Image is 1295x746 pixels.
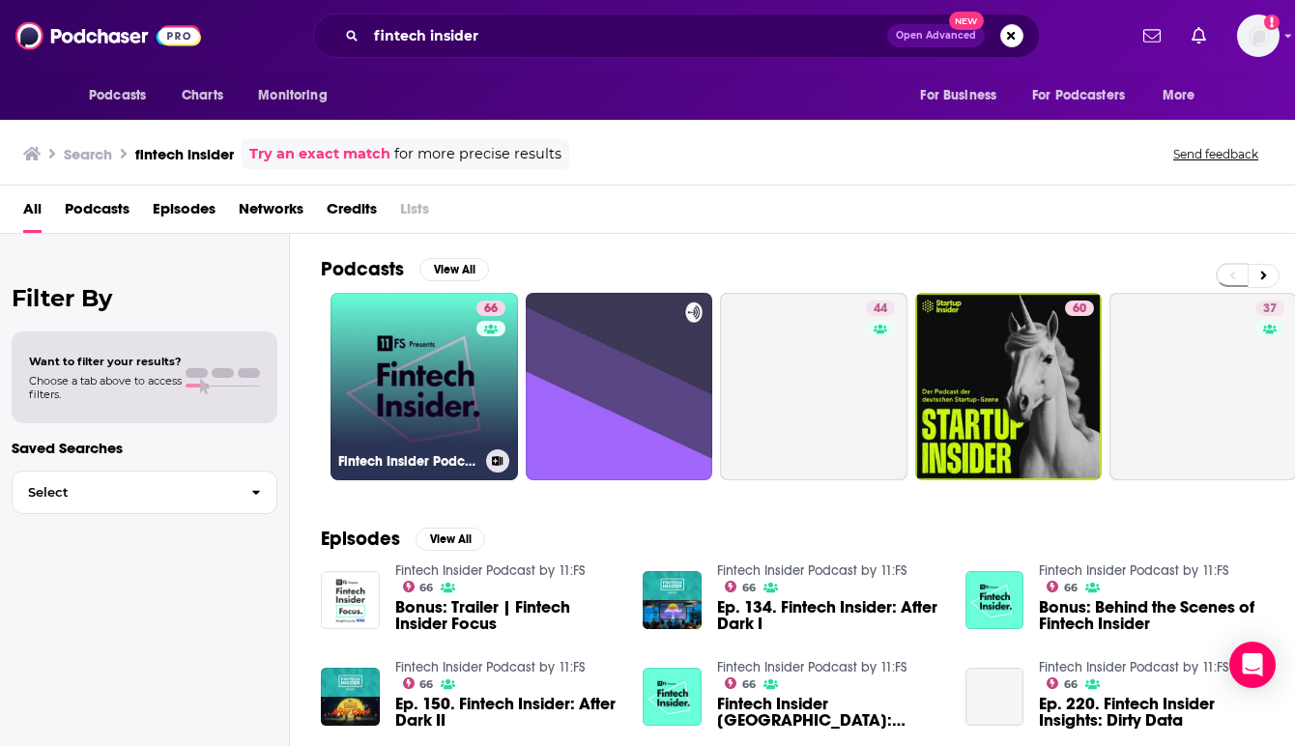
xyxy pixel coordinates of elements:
[874,300,887,319] span: 44
[717,562,906,579] a: Fintech Insider Podcast by 11:FS
[321,527,485,551] a: EpisodesView All
[1064,584,1078,592] span: 66
[1073,300,1086,319] span: 60
[1032,82,1125,109] span: For Podcasters
[717,696,942,729] span: Fintech Insider [GEOGRAPHIC_DATA]: [US_STATE] Fintech Week (S1E1)
[12,471,277,514] button: Select
[321,527,400,551] h2: Episodes
[89,82,146,109] span: Podcasts
[717,659,906,675] a: Fintech Insider Podcast by 11:FS
[1039,599,1264,632] a: Bonus: Behind the Scenes of Fintech Insider
[321,571,380,630] img: Bonus: Trailer | Fintech Insider Focus
[419,680,433,689] span: 66
[965,668,1024,727] a: Ep. 220. Fintech Insider Insights: Dirty Data
[896,31,976,41] span: Open Advanced
[1263,300,1277,319] span: 37
[725,581,756,592] a: 66
[13,486,236,499] span: Select
[1237,14,1280,57] span: Logged in as HughE
[23,193,42,233] a: All
[720,293,907,480] a: 44
[258,82,327,109] span: Monitoring
[395,599,620,632] a: Bonus: Trailer | Fintech Insider Focus
[1039,659,1228,675] a: Fintech Insider Podcast by 11:FS
[484,300,498,319] span: 66
[249,143,390,165] a: Try an exact match
[949,12,984,30] span: New
[1229,642,1276,688] div: Open Intercom Messenger
[1065,301,1094,316] a: 60
[742,680,756,689] span: 66
[400,193,429,233] span: Lists
[12,439,277,457] p: Saved Searches
[15,17,201,54] img: Podchaser - Follow, Share and Rate Podcasts
[395,696,620,729] a: Ep. 150. Fintech Insider: After Dark II
[153,193,216,233] a: Episodes
[1020,77,1153,114] button: open menu
[1047,677,1078,689] a: 66
[321,668,380,727] img: Ep. 150. Fintech Insider: After Dark II
[965,571,1024,630] img: Bonus: Behind the Scenes of Fintech Insider
[1047,581,1078,592] a: 66
[887,24,985,47] button: Open AdvancedNew
[338,453,478,470] h3: Fintech Insider Podcast by 11:FS
[29,355,182,368] span: Want to filter your results?
[75,77,171,114] button: open menu
[476,301,505,316] a: 66
[419,584,433,592] span: 66
[321,257,404,281] h2: Podcasts
[403,581,434,592] a: 66
[321,257,489,281] a: PodcastsView All
[395,562,585,579] a: Fintech Insider Podcast by 11:FS
[29,374,182,401] span: Choose a tab above to access filters.
[1149,77,1220,114] button: open menu
[327,193,377,233] span: Credits
[169,77,235,114] a: Charts
[1255,301,1284,316] a: 37
[920,82,996,109] span: For Business
[313,14,1040,58] div: Search podcasts, credits, & more...
[239,193,303,233] a: Networks
[1237,14,1280,57] img: User Profile
[1039,562,1228,579] a: Fintech Insider Podcast by 11:FS
[366,20,887,51] input: Search podcasts, credits, & more...
[135,145,234,163] h3: fintech insider
[1184,19,1214,52] a: Show notifications dropdown
[182,82,223,109] span: Charts
[1039,696,1264,729] a: Ep. 220. Fintech Insider Insights: Dirty Data
[419,258,489,281] button: View All
[395,659,585,675] a: Fintech Insider Podcast by 11:FS
[866,301,895,316] a: 44
[416,528,485,551] button: View All
[394,143,561,165] span: for more precise results
[1136,19,1168,52] a: Show notifications dropdown
[643,571,702,630] img: Ep. 134. Fintech Insider: After Dark I
[65,193,129,233] a: Podcasts
[915,293,1103,480] a: 60
[403,677,434,689] a: 66
[725,677,756,689] a: 66
[717,696,942,729] a: Fintech Insider USA: New York Fintech Week (S1E1)
[12,284,277,312] h2: Filter By
[742,584,756,592] span: 66
[1237,14,1280,57] button: Show profile menu
[643,668,702,727] img: Fintech Insider USA: New York Fintech Week (S1E1)
[1264,14,1280,30] svg: Add a profile image
[245,77,352,114] button: open menu
[1163,82,1195,109] span: More
[717,599,942,632] a: Ep. 134. Fintech Insider: After Dark I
